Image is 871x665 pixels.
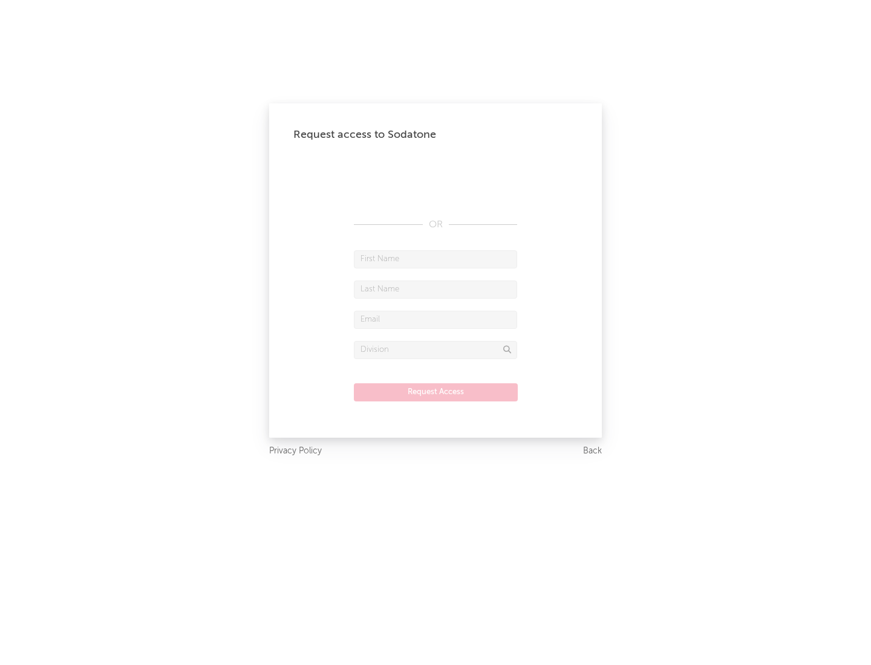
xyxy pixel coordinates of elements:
input: Last Name [354,281,517,299]
input: First Name [354,250,517,268]
div: Request access to Sodatone [293,128,578,142]
a: Privacy Policy [269,444,322,459]
button: Request Access [354,383,518,401]
a: Back [583,444,602,459]
input: Division [354,341,517,359]
div: OR [354,218,517,232]
input: Email [354,311,517,329]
